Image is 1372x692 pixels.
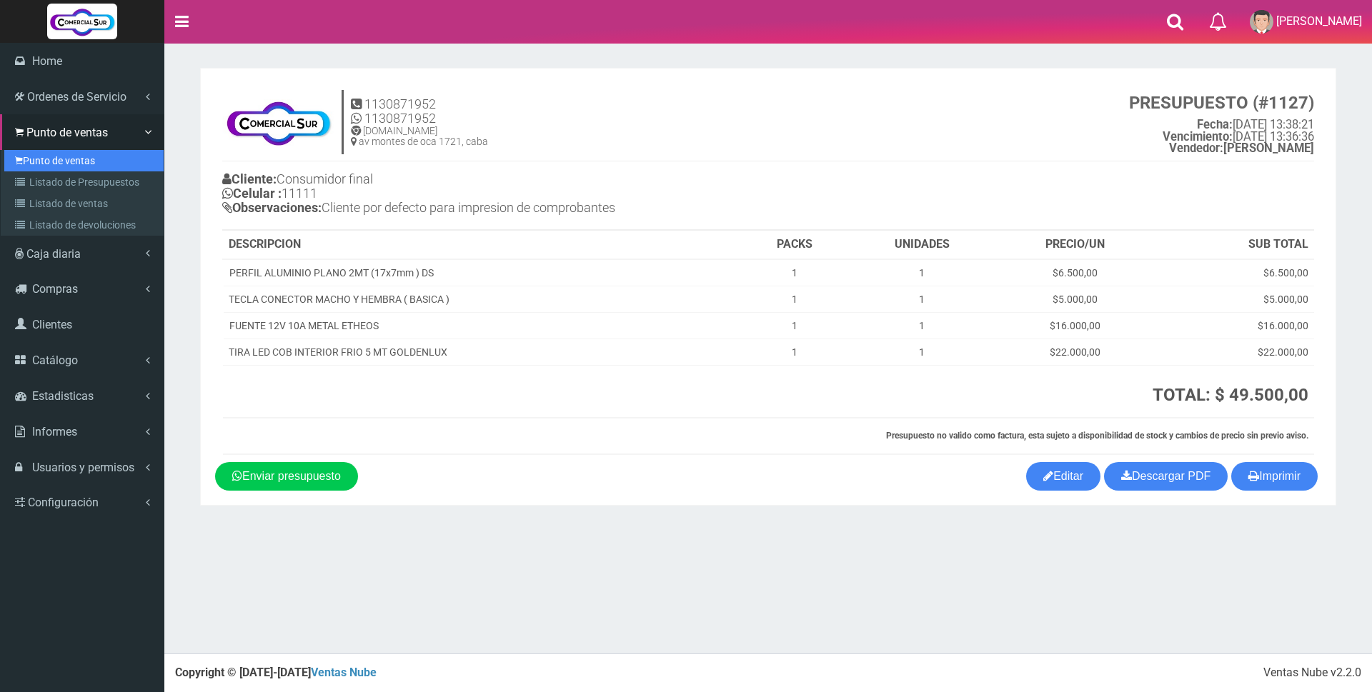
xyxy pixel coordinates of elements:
[1154,312,1314,339] td: $16.000,00
[26,247,81,261] span: Caja diaria
[222,169,768,221] h4: Consumidor final 11111 Cliente por defecto para impresion de comprobantes
[223,286,742,312] td: TECLA CONECTOR MACHO Y HEMBRA ( BASICA )
[32,54,62,68] span: Home
[1231,462,1318,491] button: Imprimir
[1169,141,1223,155] strong: Vendedor:
[28,496,99,509] span: Configuración
[4,214,164,236] a: Listado de devoluciones
[742,312,848,339] td: 1
[1263,665,1361,681] div: Ventas Nube v2.2.0
[1026,462,1100,491] a: Editar
[215,462,358,491] a: Enviar presupuesto
[1129,93,1314,113] strong: PRESUPUESTO (#1127)
[223,231,742,259] th: DESCRIPCION
[847,259,996,286] td: 1
[742,339,848,365] td: 1
[1153,385,1308,405] strong: TOTAL: $ 49.500,00
[996,231,1154,259] th: PRECIO/UN
[4,193,164,214] a: Listado de ventas
[847,286,996,312] td: 1
[742,231,848,259] th: PACKS
[242,470,341,482] span: Enviar presupuesto
[996,259,1154,286] td: $6.500,00
[1104,462,1228,491] a: Descargar PDF
[1163,130,1233,144] strong: Vencimiento:
[1250,10,1273,34] img: User Image
[886,431,1308,441] strong: Presupuesto no valido como factura, esta sujeto a disponibilidad de stock y cambios de precio sin...
[222,200,322,215] b: Observaciones:
[27,90,126,104] span: Ordenes de Servicio
[1154,231,1314,259] th: SUB TOTAL
[1169,141,1314,155] b: [PERSON_NAME]
[742,286,848,312] td: 1
[1154,259,1314,286] td: $6.500,00
[223,339,742,365] td: TIRA LED COB INTERIOR FRIO 5 MT GOLDENLUX
[32,425,77,438] span: Informes
[32,353,78,367] span: Catálogo
[742,259,848,286] td: 1
[32,282,78,296] span: Compras
[32,461,134,474] span: Usuarios y permisos
[996,339,1154,365] td: $22.000,00
[32,318,72,331] span: Clientes
[223,312,742,339] td: FUENTE 12V 10A METAL ETHEOS
[222,94,334,151] img: Z
[847,312,996,339] td: 1
[223,259,742,286] td: PERFIL ALUMINIO PLANO 2MT (17x7mm ) DS
[996,312,1154,339] td: $16.000,00
[1129,94,1314,155] small: [DATE] 13:38:21 [DATE] 13:36:36
[847,339,996,365] td: 1
[1197,118,1233,131] strong: Fecha:
[351,126,488,148] h5: [DOMAIN_NAME] av montes de oca 1721, caba
[1154,339,1314,365] td: $22.000,00
[47,4,117,39] img: Logo grande
[311,666,377,679] a: Ventas Nube
[175,666,377,679] strong: Copyright © [DATE]-[DATE]
[996,286,1154,312] td: $5.000,00
[26,126,108,139] span: Punto de ventas
[222,186,282,201] b: Celular :
[351,97,488,126] h4: 1130871952 1130871952
[4,171,164,193] a: Listado de Presupuestos
[222,171,277,186] b: Cliente:
[847,231,996,259] th: UNIDADES
[32,389,94,403] span: Estadisticas
[4,150,164,171] a: Punto de ventas
[1154,286,1314,312] td: $5.000,00
[1276,14,1362,28] span: [PERSON_NAME]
